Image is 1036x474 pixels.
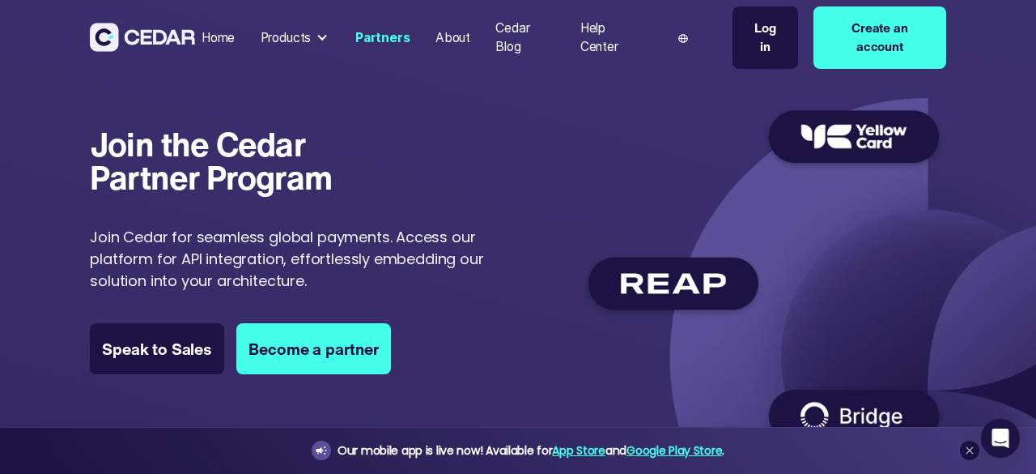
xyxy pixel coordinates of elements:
[90,128,346,194] h1: Join the Cedar Partner Program
[429,20,477,56] a: About
[626,442,722,459] a: Google Play Store
[749,19,782,57] div: Log in
[90,323,224,374] a: Speak to Sales
[90,226,517,292] p: Join Cedar for seamless global payments. Access our platform for API integration, effortlessly em...
[580,19,643,57] div: Help Center
[349,20,416,56] a: Partners
[315,444,328,457] img: announcement
[678,34,688,44] img: world icon
[981,419,1020,458] div: Open Intercom Messenger
[261,28,312,48] div: Products
[732,6,798,69] a: Log in
[195,20,241,56] a: Home
[490,11,562,65] a: Cedar Blog
[355,28,410,48] div: Partners
[813,6,946,69] a: Create an account
[202,28,235,48] div: Home
[236,323,390,374] a: Become a partner
[552,442,605,459] a: App Store
[338,441,724,461] div: Our mobile app is live now! Available for and .
[495,19,554,57] div: Cedar Blog
[254,22,337,53] div: Products
[574,11,649,65] a: Help Center
[435,28,470,48] div: About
